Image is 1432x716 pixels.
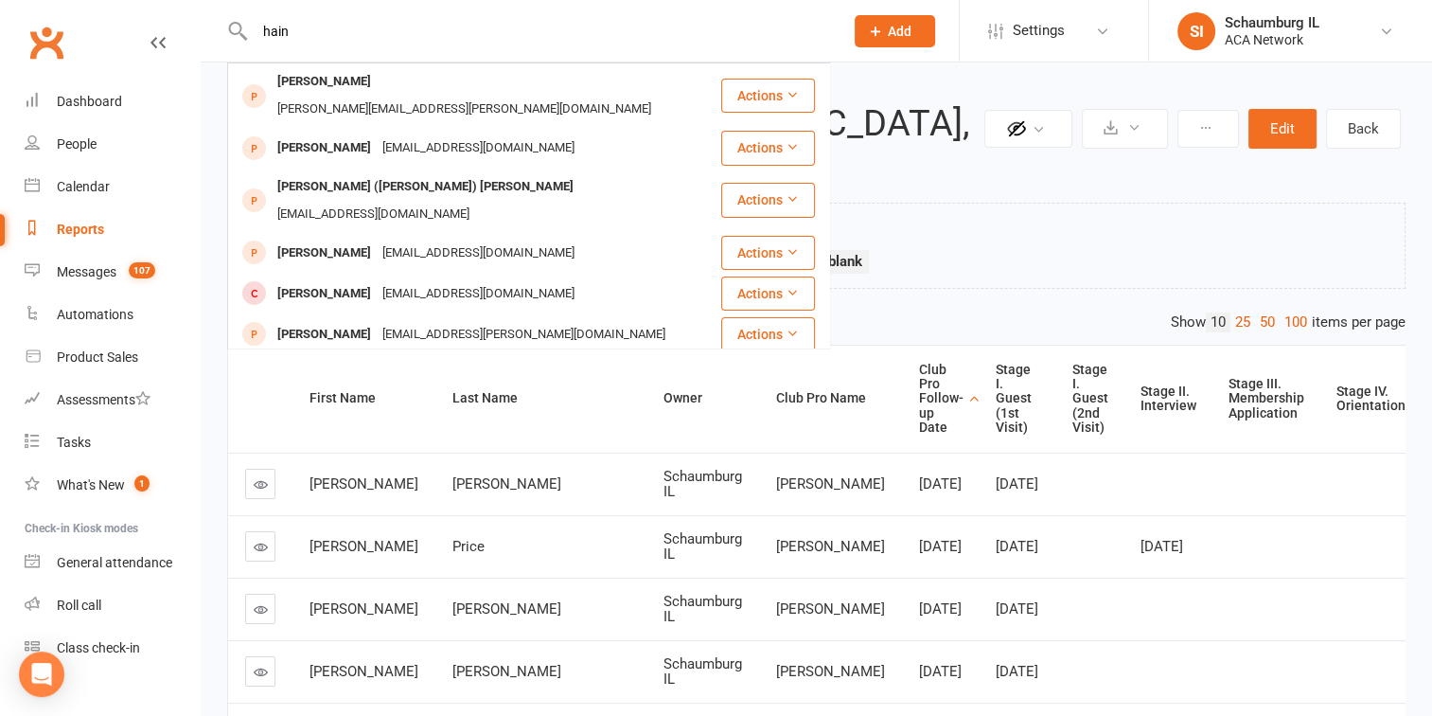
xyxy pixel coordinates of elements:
a: Tasks [25,421,200,464]
div: ACA Network [1225,31,1319,48]
span: [PERSON_NAME] [776,663,885,680]
div: Messages [57,264,116,279]
span: [DATE] [996,538,1038,555]
span: [PERSON_NAME] [776,600,885,618]
div: Owner [663,391,744,405]
span: [PERSON_NAME] [309,475,418,492]
span: [PERSON_NAME] [452,475,561,492]
div: [EMAIL_ADDRESS][PERSON_NAME][DOMAIN_NAME] [377,321,671,349]
div: [PERSON_NAME] [272,240,377,267]
span: [PERSON_NAME] [309,538,418,555]
span: 107 [129,262,155,278]
div: Roll call [57,598,101,613]
a: Product Sales [25,336,200,379]
span: Add [888,24,911,39]
button: Actions [721,277,815,311]
span: [DATE] [919,538,962,555]
div: [EMAIL_ADDRESS][DOMAIN_NAME] [377,240,580,267]
div: Stage III. Membership Application [1229,377,1304,421]
a: Clubworx [23,19,70,66]
div: Stage II. Interview [1140,385,1196,414]
a: Calendar [25,166,200,208]
span: [PERSON_NAME] [776,538,885,555]
div: Club Pro Name [776,391,887,405]
div: [EMAIL_ADDRESS][DOMAIN_NAME] [272,201,475,228]
div: People [57,136,97,152]
div: [EMAIL_ADDRESS][DOMAIN_NAME] [377,280,580,308]
div: Open Intercom Messenger [19,652,64,697]
a: 50 [1255,313,1280,332]
span: Settings [1013,9,1065,52]
a: 100 [1280,313,1312,332]
span: Schaumburg IL [663,468,742,501]
span: Schaumburg IL [663,530,742,564]
div: [PERSON_NAME][EMAIL_ADDRESS][PERSON_NAME][DOMAIN_NAME] [272,96,657,123]
div: Schaumburg IL [1225,14,1319,31]
div: [PERSON_NAME] [272,134,377,162]
span: [DATE] [996,475,1038,492]
a: Dashboard [25,81,200,123]
div: Last Name [452,391,563,405]
span: [DATE] [996,600,1038,618]
div: Stage I. Guest (2nd Visit) [1072,363,1108,436]
div: [PERSON_NAME] ([PERSON_NAME]) [PERSON_NAME] [272,173,579,201]
a: 10 [1206,313,1230,332]
a: Messages 107 [25,251,200,294]
div: Dashboard [57,94,122,109]
button: Add [855,15,935,47]
a: What's New1 [25,464,200,507]
span: [PERSON_NAME] [309,600,418,618]
a: Class kiosk mode [25,627,200,670]
span: [PERSON_NAME] [776,475,885,492]
a: Assessments [25,379,200,421]
span: [PERSON_NAME] [452,600,561,618]
div: Class check-in [57,640,140,655]
div: What's New [57,477,125,492]
span: Schaumburg IL [663,655,742,689]
span: [PERSON_NAME] [452,663,561,680]
button: Actions [721,183,815,217]
div: General attendance [57,555,172,570]
a: People [25,123,200,166]
a: General attendance kiosk mode [25,542,200,584]
div: Reports [57,222,104,237]
input: Search... [249,18,830,45]
button: Actions [721,317,815,351]
div: Automations [57,307,133,322]
span: [DATE] [919,475,962,492]
button: Edit [1248,109,1317,149]
span: Price [452,538,485,555]
div: SI [1177,12,1215,50]
a: 25 [1230,313,1255,332]
div: Club Pro Follow-up Date [919,363,964,436]
div: [EMAIL_ADDRESS][DOMAIN_NAME] [377,134,580,162]
span: [DATE] [1140,538,1183,555]
div: [PERSON_NAME] [272,321,377,349]
div: [PERSON_NAME] [272,68,377,96]
button: Actions [721,131,815,165]
span: Schaumburg IL [663,593,742,626]
div: First Name [309,391,420,405]
div: Stage IV. Orientation [1336,385,1405,414]
div: Calendar [57,179,110,194]
span: [PERSON_NAME] [309,663,418,680]
a: Reports [25,208,200,251]
div: [PERSON_NAME] [272,280,377,308]
span: [DATE] [996,663,1038,680]
a: Back [1326,109,1401,149]
div: Stage I. Guest (1st Visit) [996,363,1040,436]
div: Product Sales [57,349,138,365]
a: Roll call [25,584,200,627]
a: Automations [25,294,200,336]
button: Actions [721,79,815,113]
div: Tasks [57,435,91,450]
button: Actions [721,236,815,270]
span: 1 [134,475,150,492]
div: Show items per page [1171,313,1405,332]
span: [DATE] [919,663,962,680]
div: Assessments [57,392,150,407]
span: [DATE] [919,600,962,618]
